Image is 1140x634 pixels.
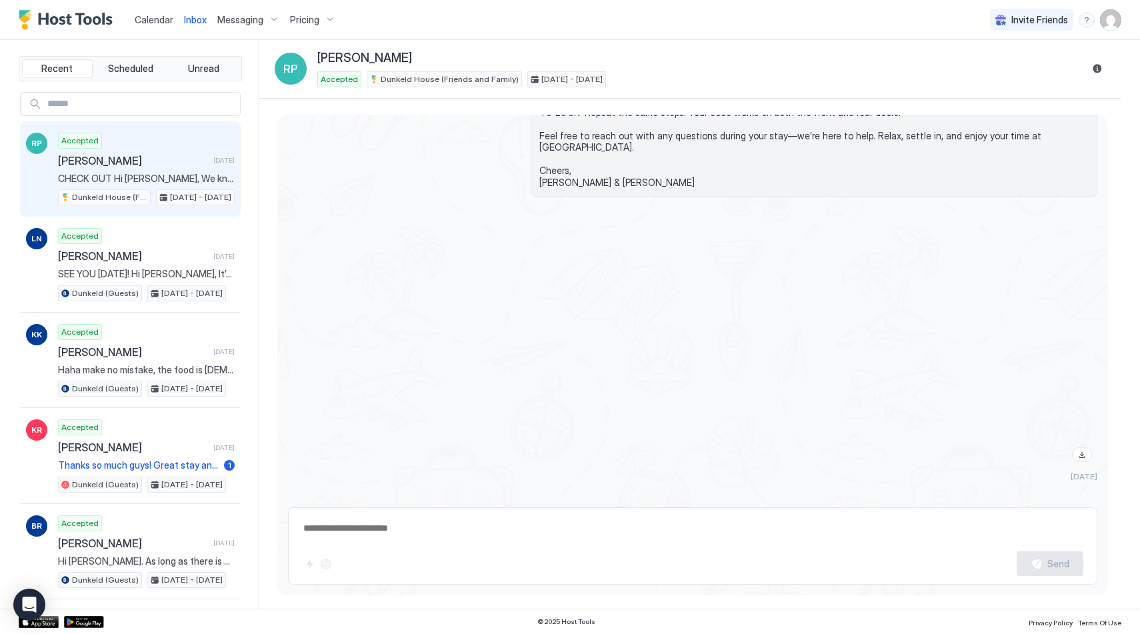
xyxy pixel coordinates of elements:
[283,61,298,77] span: RP
[72,191,147,203] span: Dunkeld House (Friends and Family)
[61,421,99,433] span: Accepted
[72,574,139,586] span: Dunkeld (Guests)
[213,539,235,547] span: [DATE]
[58,537,208,550] span: [PERSON_NAME]
[161,479,223,491] span: [DATE] - [DATE]
[184,14,207,25] span: Inbox
[321,73,358,85] span: Accepted
[58,249,208,263] span: [PERSON_NAME]
[1071,471,1097,481] span: [DATE]
[317,51,412,66] span: [PERSON_NAME]
[1047,557,1069,571] div: Send
[19,56,242,81] div: tab-group
[61,230,99,242] span: Accepted
[72,287,139,299] span: Dunkeld (Guests)
[1078,615,1121,629] a: Terms Of Use
[108,63,153,75] span: Scheduled
[42,93,240,115] input: Input Field
[168,59,239,78] button: Unread
[1029,615,1073,629] a: Privacy Policy
[31,520,42,532] span: BR
[1078,619,1121,627] span: Terms Of Use
[72,479,139,491] span: Dunkeld (Guests)
[58,154,208,167] span: [PERSON_NAME]
[1011,14,1068,26] span: Invite Friends
[217,14,263,26] span: Messaging
[161,383,223,395] span: [DATE] - [DATE]
[58,459,219,471] span: Thanks so much guys! Great stay and great spot 😍
[537,617,595,626] span: © 2025 Host Tools
[13,589,45,621] div: Open Intercom Messenger
[1072,447,1092,462] a: Download
[61,517,99,529] span: Accepted
[58,364,235,376] span: Haha make no mistake, the food is [DEMOGRAPHIC_DATA] as it can be.. You'd likely be trying kangar...
[72,383,139,395] span: Dunkeld (Guests)
[213,156,235,165] span: [DATE]
[95,59,166,78] button: Scheduled
[58,555,235,567] span: Hi [PERSON_NAME]. As long as there is one in town that will be fine. Thanks [PERSON_NAME]
[58,173,235,185] span: CHECK OUT Hi [PERSON_NAME], We know your stay has been brief, but it’s truly been a pleasure host...
[184,13,207,27] a: Inbox
[22,59,93,78] button: Recent
[1029,619,1073,627] span: Privacy Policy
[61,135,99,147] span: Accepted
[31,137,42,149] span: RP
[541,73,603,85] span: [DATE] - [DATE]
[58,345,208,359] span: [PERSON_NAME]
[31,233,42,245] span: LN
[58,441,208,454] span: [PERSON_NAME]
[161,287,223,299] span: [DATE] - [DATE]
[58,268,235,280] span: SEE YOU [DATE]! Hi [PERSON_NAME], It’s just three weeks until your stay at [GEOGRAPHIC_DATA], and...
[1100,9,1121,31] div: User profile
[61,326,99,338] span: Accepted
[41,63,73,75] span: Recent
[831,201,1097,467] div: View image
[290,14,319,26] span: Pricing
[188,63,219,75] span: Unread
[213,347,235,356] span: [DATE]
[135,14,173,25] span: Calendar
[31,424,42,436] span: KR
[161,574,223,586] span: [DATE] - [DATE]
[135,13,173,27] a: Calendar
[1079,12,1095,28] div: menu
[19,10,119,30] a: Host Tools Logo
[228,460,231,470] span: 1
[19,616,59,628] a: App Store
[1017,551,1083,576] button: Send
[213,443,235,452] span: [DATE]
[31,329,42,341] span: KK
[213,252,235,261] span: [DATE]
[170,191,231,203] span: [DATE] - [DATE]
[64,616,104,628] a: Google Play Store
[1089,61,1105,77] button: Reservation information
[381,73,519,85] span: Dunkeld House (Friends and Family)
